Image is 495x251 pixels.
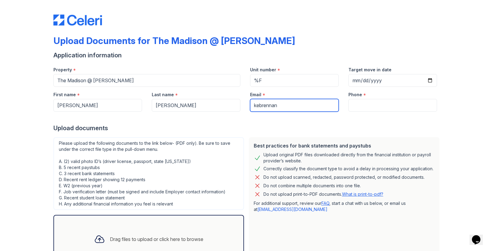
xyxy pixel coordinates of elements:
div: Upload documents [53,124,442,132]
div: Please upload the following documents to the link below- (PDF only). Be sure to save under the co... [53,137,244,210]
div: Best practices for bank statements and paystubs [254,142,435,149]
div: Drag files to upload or click here to browse [110,236,203,243]
div: Upload original PDF files downloaded directly from the financial institution or payroll provider’... [263,152,435,164]
div: Do not combine multiple documents into one file. [263,182,361,189]
label: First name [53,92,76,98]
label: Phone [348,92,362,98]
div: Application information [53,51,442,59]
div: Do not upload scanned, redacted, password protected, or modified documents. [263,174,425,181]
a: [EMAIL_ADDRESS][DOMAIN_NAME] [257,207,327,212]
p: Do not upload print-to-PDF documents. [263,191,383,197]
a: What is print-to-pdf? [342,192,383,197]
iframe: chat widget [470,227,489,245]
label: Target move in date [348,67,392,73]
div: Correctly classify the document type to avoid a delay in processing your application. [263,165,433,172]
p: For additional support, review our , start a chat with us below, or email us at [254,200,435,212]
label: Email [250,92,261,98]
a: FAQ [321,201,329,206]
img: CE_Logo_Blue-a8612792a0a2168367f1c8372b55b34899dd931a85d93a1a3d3e32e68fde9ad4.png [53,15,102,25]
div: Upload Documents for The Madison @ [PERSON_NAME] [53,35,295,46]
label: Property [53,67,72,73]
label: Last name [152,92,174,98]
label: Unit number [250,67,276,73]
